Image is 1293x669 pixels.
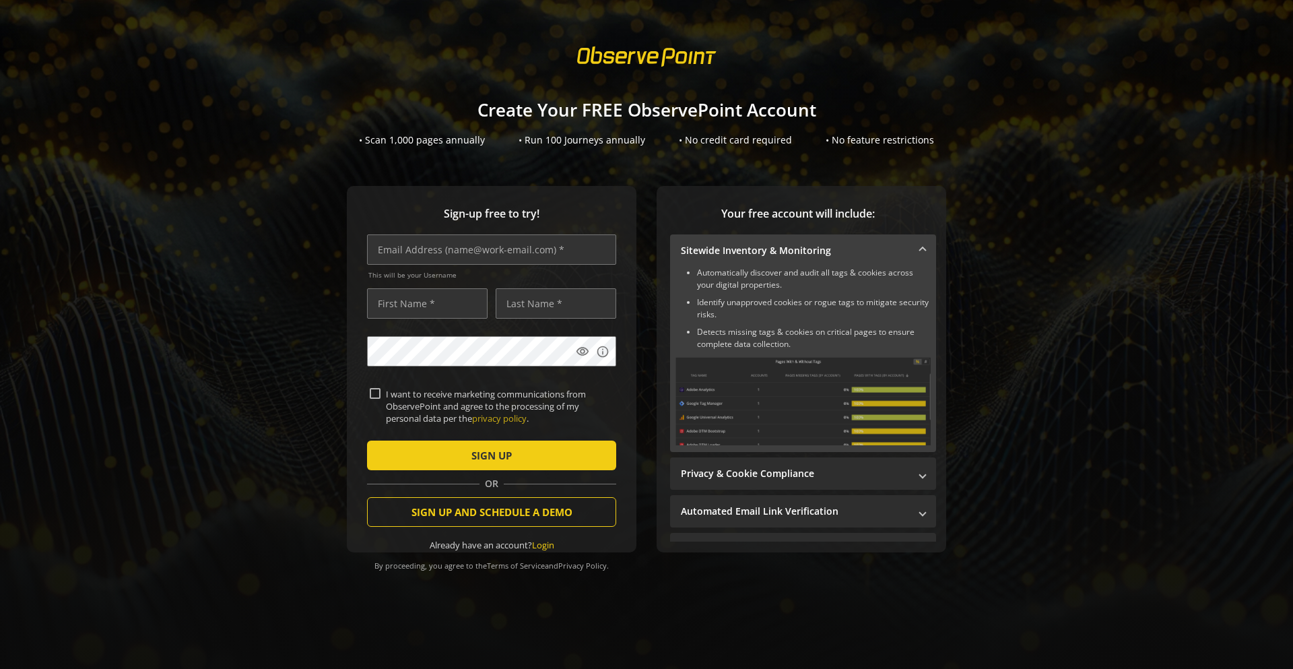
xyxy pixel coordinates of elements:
[519,133,645,147] div: • Run 100 Journeys annually
[496,288,616,319] input: Last Name *
[367,539,616,552] div: Already have an account?
[367,497,616,527] button: SIGN UP AND SCHEDULE A DEMO
[532,539,554,551] a: Login
[697,267,931,291] li: Automatically discover and audit all tags & cookies across your digital properties.
[670,206,926,222] span: Your free account will include:
[681,467,909,480] mat-panel-title: Privacy & Cookie Compliance
[697,296,931,321] li: Identify unapproved cookies or rogue tags to mitigate security risks.
[487,561,545,571] a: Terms of Service
[367,206,616,222] span: Sign-up free to try!
[471,443,512,468] span: SIGN UP
[697,326,931,350] li: Detects missing tags & cookies on critical pages to ensure complete data collection.
[670,267,936,452] div: Sitewide Inventory & Monitoring
[367,234,616,265] input: Email Address (name@work-email.com) *
[826,133,934,147] div: • No feature restrictions
[367,441,616,470] button: SIGN UP
[380,388,614,425] label: I want to receive marketing communications from ObservePoint and agree to the processing of my pe...
[558,561,607,571] a: Privacy Policy
[596,345,609,358] mat-icon: info
[670,234,936,267] mat-expansion-panel-header: Sitewide Inventory & Monitoring
[367,552,616,571] div: By proceeding, you agree to the and .
[368,270,616,280] span: This will be your Username
[367,288,488,319] input: First Name *
[411,500,572,524] span: SIGN UP AND SCHEDULE A DEMO
[472,412,527,424] a: privacy policy
[670,533,936,565] mat-expansion-panel-header: Performance Monitoring with Web Vitals
[359,133,485,147] div: • Scan 1,000 pages annually
[479,477,504,490] span: OR
[681,244,909,257] mat-panel-title: Sitewide Inventory & Monitoring
[675,357,931,445] img: Sitewide Inventory & Monitoring
[679,133,792,147] div: • No credit card required
[670,495,936,528] mat-expansion-panel-header: Automated Email Link Verification
[681,505,909,518] mat-panel-title: Automated Email Link Verification
[576,345,589,358] mat-icon: visibility
[670,457,936,490] mat-expansion-panel-header: Privacy & Cookie Compliance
